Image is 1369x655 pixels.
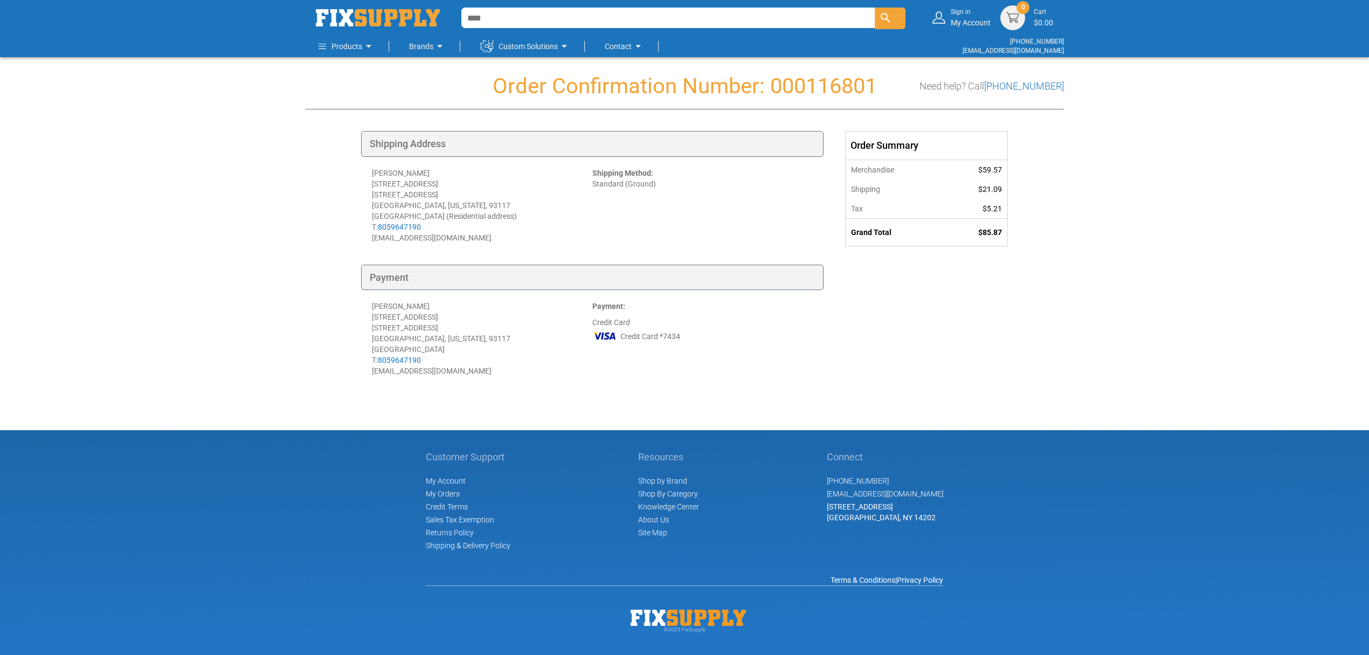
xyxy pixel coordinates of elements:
[963,47,1064,54] a: [EMAIL_ADDRESS][DOMAIN_NAME]
[361,131,824,157] div: Shipping Address
[426,452,510,463] h5: Customer Support
[426,528,474,537] a: Returns Policy
[592,169,653,177] strong: Shipping Method:
[1034,18,1053,27] span: $0.00
[1010,38,1064,45] a: [PHONE_NUMBER]
[846,132,1007,160] div: Order Summary
[316,9,440,26] a: store logo
[951,8,991,27] div: My Account
[378,223,421,231] a: 8059647190
[827,477,889,485] a: [PHONE_NUMBER]
[978,185,1002,194] span: $21.09
[426,489,460,498] span: My Orders
[827,502,936,522] span: [STREET_ADDRESS] [GEOGRAPHIC_DATA], NY 14202
[897,576,943,584] a: Privacy Policy
[984,80,1064,92] a: [PHONE_NUMBER]
[592,168,813,243] div: Standard (Ground)
[605,36,645,57] a: Contact
[638,528,667,537] a: Site Map
[846,180,944,199] th: Shipping
[592,302,625,311] strong: Payment:
[426,502,468,511] span: Credit Terms
[827,489,943,498] a: [EMAIL_ADDRESS][DOMAIN_NAME]
[319,36,375,57] a: Products
[919,81,1064,92] h3: Need help? Call
[846,199,944,219] th: Tax
[372,301,592,376] div: [PERSON_NAME] [STREET_ADDRESS] [STREET_ADDRESS] [GEOGRAPHIC_DATA], [US_STATE], 93117 [GEOGRAPHIC_...
[409,36,446,57] a: Brands
[305,74,1064,98] h1: Order Confirmation Number: 000116801
[827,452,943,463] h5: Connect
[480,36,571,57] a: Custom Solutions
[361,265,824,291] div: Payment
[638,452,699,463] h5: Resources
[951,8,991,17] small: Sign in
[426,575,943,585] div: |
[638,489,698,498] a: Shop By Category
[316,9,440,26] img: Fix Industrial Supply
[592,328,617,344] img: VI
[978,166,1002,174] span: $59.57
[592,301,813,376] div: Credit Card
[426,541,510,550] a: Shipping & Delivery Policy
[638,502,699,511] a: Knowledge Center
[846,160,944,180] th: Merchandise
[831,576,895,584] a: Terms & Conditions
[1034,8,1053,17] small: Cart
[426,515,494,524] span: Sales Tax Exemption
[372,168,592,243] div: [PERSON_NAME] [STREET_ADDRESS] [STREET_ADDRESS] [GEOGRAPHIC_DATA], [US_STATE], 93117 [GEOGRAPHIC_...
[983,204,1002,213] span: $5.21
[638,515,669,524] a: About Us
[631,610,746,626] img: Fix Industrial Supply
[378,356,421,364] a: 8059647190
[620,331,680,342] span: Credit Card *7434
[663,626,706,632] span: © 2025 FixSupply
[851,228,891,237] strong: Grand Total
[1021,3,1025,12] span: 0
[426,477,466,485] span: My Account
[978,228,1002,237] span: $85.87
[638,477,687,485] a: Shop by Brand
